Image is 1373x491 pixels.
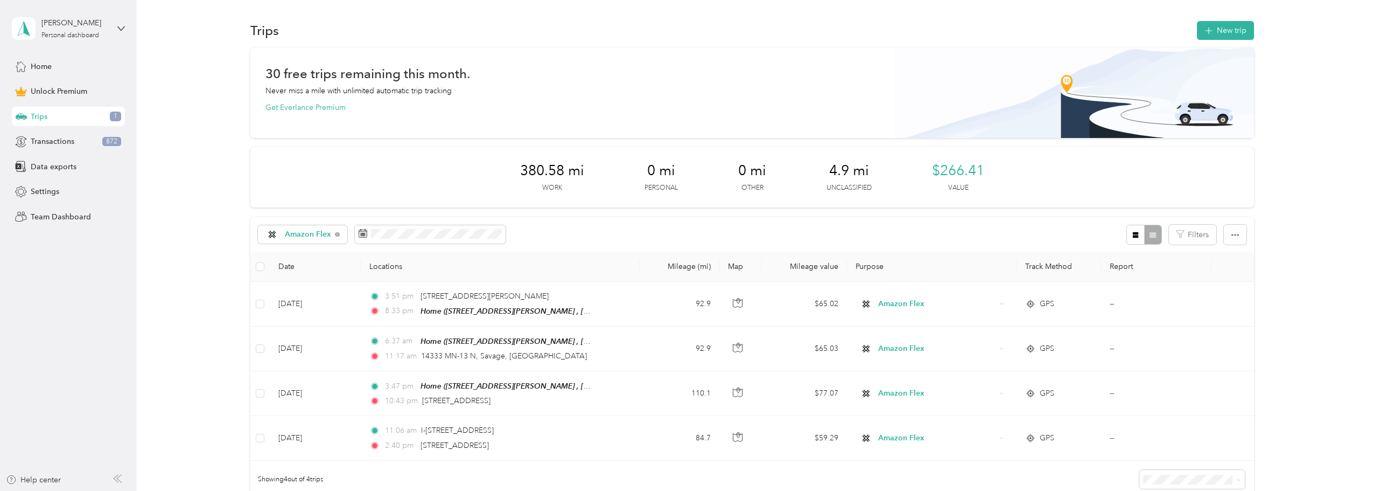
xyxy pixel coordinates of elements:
p: Unclassified [826,183,872,193]
span: Data exports [31,161,76,172]
span: 1 [110,112,121,121]
span: 380.58 mi [520,162,584,179]
td: [DATE] [270,327,361,371]
td: $77.07 [762,371,847,416]
span: Home ([STREET_ADDRESS][PERSON_NAME] , [GEOGRAPHIC_DATA], [GEOGRAPHIC_DATA]) [421,337,738,346]
span: 4.9 mi [829,162,869,179]
div: [PERSON_NAME] [41,17,109,29]
span: 3:47 pm [385,381,416,392]
span: [STREET_ADDRESS] [421,441,489,450]
p: Value [948,183,969,193]
th: Purpose [847,252,1017,282]
span: 2:40 pm [385,440,416,452]
p: Work [542,183,562,193]
td: [DATE] [270,371,361,416]
th: Map [719,252,762,282]
p: Personal [645,183,678,193]
td: [DATE] [270,282,361,327]
span: Amazon Flex [878,343,996,355]
button: New trip [1197,21,1254,40]
span: [STREET_ADDRESS] [422,396,491,405]
span: GPS [1040,343,1054,355]
td: [DATE] [270,416,361,460]
span: Amazon Flex [878,388,996,399]
td: 84.7 [640,416,720,460]
span: 8:33 pm [385,305,416,317]
span: Trips [31,111,47,122]
span: Team Dashboard [31,211,91,223]
td: $65.03 [762,327,847,371]
button: Filters [1169,225,1216,245]
div: Personal dashboard [41,32,99,39]
td: $65.02 [762,282,847,327]
span: GPS [1040,298,1054,310]
th: Mileage (mi) [640,252,720,282]
td: 92.9 [640,282,720,327]
span: Home [31,61,52,72]
td: -- [1101,282,1211,327]
span: Home ([STREET_ADDRESS][PERSON_NAME] , [GEOGRAPHIC_DATA], [GEOGRAPHIC_DATA]) [421,307,738,316]
span: Transactions [31,136,74,147]
span: 0 mi [738,162,766,179]
span: Unlock Premium [31,86,87,97]
span: GPS [1040,432,1054,444]
span: 11:06 am [385,425,417,437]
p: Never miss a mile with unlimited automatic trip tracking [265,85,452,96]
span: Home ([STREET_ADDRESS][PERSON_NAME] , [GEOGRAPHIC_DATA], [GEOGRAPHIC_DATA]) [421,382,738,391]
td: 110.1 [640,371,720,416]
span: Amazon Flex [285,231,332,238]
span: 11:17 am [385,350,417,362]
th: Report [1101,252,1211,282]
span: Settings [31,186,59,197]
span: Amazon Flex [878,298,996,310]
span: Showing 4 out of 4 trips [250,475,323,485]
span: I-[STREET_ADDRESS] [421,426,494,435]
img: Banner [894,47,1254,138]
span: 3:51 pm [385,291,416,302]
span: $266.41 [932,162,984,179]
th: Date [270,252,361,282]
th: Mileage value [762,252,847,282]
td: 92.9 [640,327,720,371]
span: 872 [102,137,121,147]
th: Locations [361,252,640,282]
p: Other [741,183,763,193]
span: 10:43 pm [385,395,418,407]
td: -- [1101,371,1211,416]
span: 0 mi [647,162,675,179]
h1: 30 free trips remaining this month. [265,68,470,79]
td: $59.29 [762,416,847,460]
span: Amazon Flex [878,432,996,444]
td: -- [1101,416,1211,460]
span: 6:37 am [385,335,416,347]
span: [STREET_ADDRESS][PERSON_NAME] [421,292,549,301]
th: Track Method [1017,252,1102,282]
td: -- [1101,327,1211,371]
iframe: Everlance-gr Chat Button Frame [1313,431,1373,491]
h1: Trips [250,25,279,36]
span: 14333 MN-13 N, Savage, [GEOGRAPHIC_DATA] [421,351,587,361]
button: Get Everlance Premium [265,102,346,113]
span: GPS [1040,388,1054,399]
button: Help center [6,474,61,486]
